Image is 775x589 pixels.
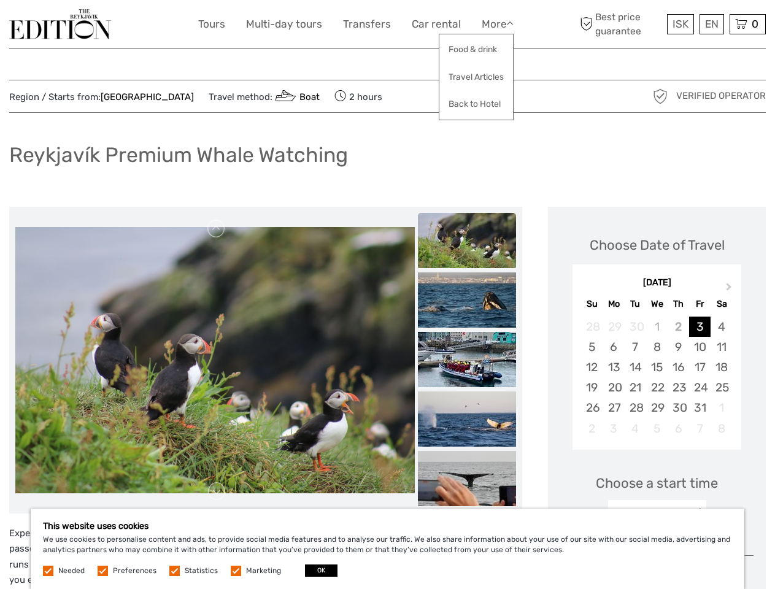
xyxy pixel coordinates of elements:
h5: This website uses cookies [43,521,732,531]
div: Choose Friday, October 24th, 2025 [689,377,711,398]
div: Choose Sunday, October 26th, 2025 [581,398,603,418]
div: Choose Tuesday, October 7th, 2025 [625,337,646,357]
span: 2 hours [334,88,382,105]
div: Tu [625,296,646,312]
div: 11:00 [643,507,671,523]
img: 3cfbb873a97e4c5bb73a3c285b465643_slider_thumbnail.jpeg [418,272,516,328]
div: Fr [689,296,711,312]
div: Mo [603,296,625,312]
div: Choose Tuesday, October 14th, 2025 [625,357,646,377]
a: More [482,15,514,33]
label: Needed [58,566,85,576]
p: Experience the thrill of our original RIB boat whale watching tour, designed for small groups wit... [9,526,522,588]
div: Choose Sunday, October 5th, 2025 [581,337,603,357]
a: Multi-day tours [246,15,322,33]
div: Th [668,296,689,312]
div: Not available Friday, November 7th, 2025 [689,418,711,439]
div: month 2025-10 [576,317,737,439]
div: Not available Saturday, November 8th, 2025 [711,418,732,439]
span: Region / Starts from: [9,91,194,104]
div: Not available Monday, September 29th, 2025 [603,317,625,337]
div: Not available Sunday, September 28th, 2025 [581,317,603,337]
div: Choose Wednesday, October 29th, 2025 [646,398,668,418]
a: Travel Articles [439,65,513,89]
img: bc19366c9304497b93c4b3c33c5c3c87_slider_thumbnail.jpeg [418,332,516,387]
div: Choose Sunday, October 19th, 2025 [581,377,603,398]
div: Choose Friday, October 10th, 2025 [689,337,711,357]
span: ISK [673,18,688,30]
div: Choose Saturday, October 4th, 2025 [711,317,732,337]
div: Choose Saturday, October 11th, 2025 [711,337,732,357]
a: Food & drink [439,37,513,61]
p: We're away right now. Please check back later! [17,21,139,31]
span: Travel method: [209,88,320,105]
div: Not available Thursday, October 2nd, 2025 [668,317,689,337]
div: Sa [711,296,732,312]
h1: Reykjavík Premium Whale Watching [9,142,348,167]
button: Open LiveChat chat widget [141,19,156,34]
a: Back to Hotel [439,92,513,116]
label: Preferences [113,566,156,576]
div: Choose Thursday, October 23rd, 2025 [668,377,689,398]
button: Next Month [720,280,740,299]
button: OK [305,564,337,577]
img: 829be1f2bc8d4cb7a4f2df01c1cc30c0_slider_thumbnail.jpeg [418,213,516,268]
a: Tours [198,15,225,33]
div: Not available Saturday, November 1st, 2025 [711,398,732,418]
div: Choose Friday, October 3rd, 2025 [689,317,711,337]
div: Not available Sunday, November 2nd, 2025 [581,418,603,439]
div: Choose Monday, October 27th, 2025 [603,398,625,418]
div: Not available Tuesday, September 30th, 2025 [625,317,646,337]
a: [GEOGRAPHIC_DATA] [101,91,194,102]
div: Choose Monday, October 6th, 2025 [603,337,625,357]
span: 0 [750,18,760,30]
span: Verified Operator [676,90,766,102]
div: Choose Tuesday, October 28th, 2025 [625,398,646,418]
div: We use cookies to personalise content and ads, to provide social media features and to analyse ou... [31,509,744,589]
div: Not available Tuesday, November 4th, 2025 [625,418,646,439]
label: Statistics [185,566,218,576]
div: Choose Monday, October 20th, 2025 [603,377,625,398]
div: Choose Wednesday, October 8th, 2025 [646,337,668,357]
div: Choose Saturday, October 18th, 2025 [711,357,732,377]
div: We [646,296,668,312]
div: Choose Thursday, October 30th, 2025 [668,398,689,418]
img: The Reykjavík Edition [9,9,111,39]
div: Choose Saturday, October 25th, 2025 [711,377,732,398]
div: [DATE] [573,277,741,290]
div: Choose Date of Travel [590,236,725,255]
div: Not available Monday, November 3rd, 2025 [603,418,625,439]
span: Choose a start time [596,474,718,493]
img: e376026a213c4e648caad76708dacefd_slider_thumbnail.jpeg [418,391,516,447]
div: Choose Thursday, October 9th, 2025 [668,337,689,357]
div: Choose Friday, October 17th, 2025 [689,357,711,377]
div: Choose Tuesday, October 21st, 2025 [625,377,646,398]
div: Choose Wednesday, October 15th, 2025 [646,357,668,377]
img: 67148d5be6a54f439589d91362451951_slider_thumbnail.jpeg [418,451,516,506]
div: Choose Wednesday, October 22nd, 2025 [646,377,668,398]
div: Su [581,296,603,312]
a: Transfers [343,15,391,33]
div: Not available Wednesday, October 1st, 2025 [646,317,668,337]
span: Best price guarantee [577,10,664,37]
div: Not available Thursday, November 6th, 2025 [668,418,689,439]
a: Boat [272,91,320,102]
div: Choose Monday, October 13th, 2025 [603,357,625,377]
div: Choose Sunday, October 12th, 2025 [581,357,603,377]
label: Marketing [246,566,281,576]
div: Choose Thursday, October 16th, 2025 [668,357,689,377]
div: Not available Wednesday, November 5th, 2025 [646,418,668,439]
div: Choose Friday, October 31st, 2025 [689,398,711,418]
img: 829be1f2bc8d4cb7a4f2df01c1cc30c0_main_slider.jpeg [15,227,415,493]
div: EN [700,14,724,34]
a: Car rental [412,15,461,33]
img: verified_operator_grey_128.png [650,87,670,106]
